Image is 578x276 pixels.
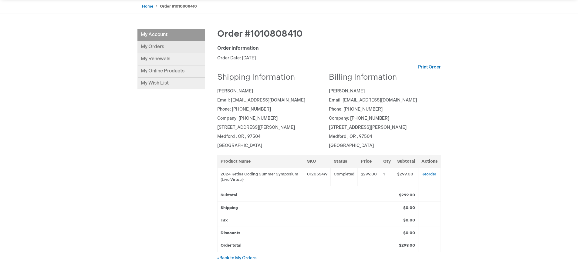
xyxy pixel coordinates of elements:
[403,231,415,235] strong: $0.00
[217,116,278,121] span: Company: [PHONE_NUMBER]
[217,98,305,103] span: Email: [EMAIL_ADDRESS][DOMAIN_NAME]
[394,168,418,186] td: $299.00
[217,155,304,168] th: Product Name
[137,78,205,89] a: My Wish List
[418,64,441,70] a: Print Order
[221,205,238,210] strong: Shipping
[217,134,261,139] span: Medford , OR , 97504
[137,65,205,78] a: My Online Products
[217,73,325,82] h2: Shipping Information
[217,55,441,61] p: Order Date: [DATE]
[329,107,383,112] span: Phone: [PHONE_NUMBER]
[330,168,357,186] td: Completed
[221,243,242,248] strong: Order total
[329,143,374,148] span: [GEOGRAPHIC_DATA]
[221,231,240,235] strong: Discounts
[217,88,253,94] span: [PERSON_NAME]
[217,45,441,52] div: Order Information
[421,172,436,177] a: Reorder
[217,125,295,130] span: [STREET_ADDRESS][PERSON_NAME]
[304,168,330,186] td: 0120554W
[403,218,415,223] strong: $0.00
[380,155,394,168] th: Qty
[330,155,357,168] th: Status
[418,155,441,168] th: Actions
[329,134,372,139] span: Medford , OR , 97504
[403,205,415,210] strong: $0.00
[357,155,380,168] th: Price
[329,98,417,103] span: Email: [EMAIL_ADDRESS][DOMAIN_NAME]
[329,125,407,130] span: [STREET_ADDRESS][PERSON_NAME]
[399,243,415,248] strong: $299.00
[142,4,153,9] a: Home
[137,41,205,53] a: My Orders
[217,28,303,39] span: Order #1010808410
[217,107,271,112] span: Phone: [PHONE_NUMBER]
[221,193,237,198] strong: Subtotal
[221,218,228,223] strong: Tax
[394,155,418,168] th: Subtotal
[217,168,304,186] td: 2024 Retina Coding Summer Symposium (Live Virtual)
[217,255,256,261] a: «Back to My Orders
[329,73,436,82] h2: Billing Information
[304,155,330,168] th: SKU
[399,193,415,198] strong: $299.00
[329,88,365,94] span: [PERSON_NAME]
[357,168,380,186] td: $299.00
[217,143,262,148] span: [GEOGRAPHIC_DATA]
[380,168,394,186] td: 1
[137,53,205,65] a: My Renewals
[217,256,219,261] small: «
[329,116,389,121] span: Company: [PHONE_NUMBER]
[160,4,197,9] strong: Order #1010808410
